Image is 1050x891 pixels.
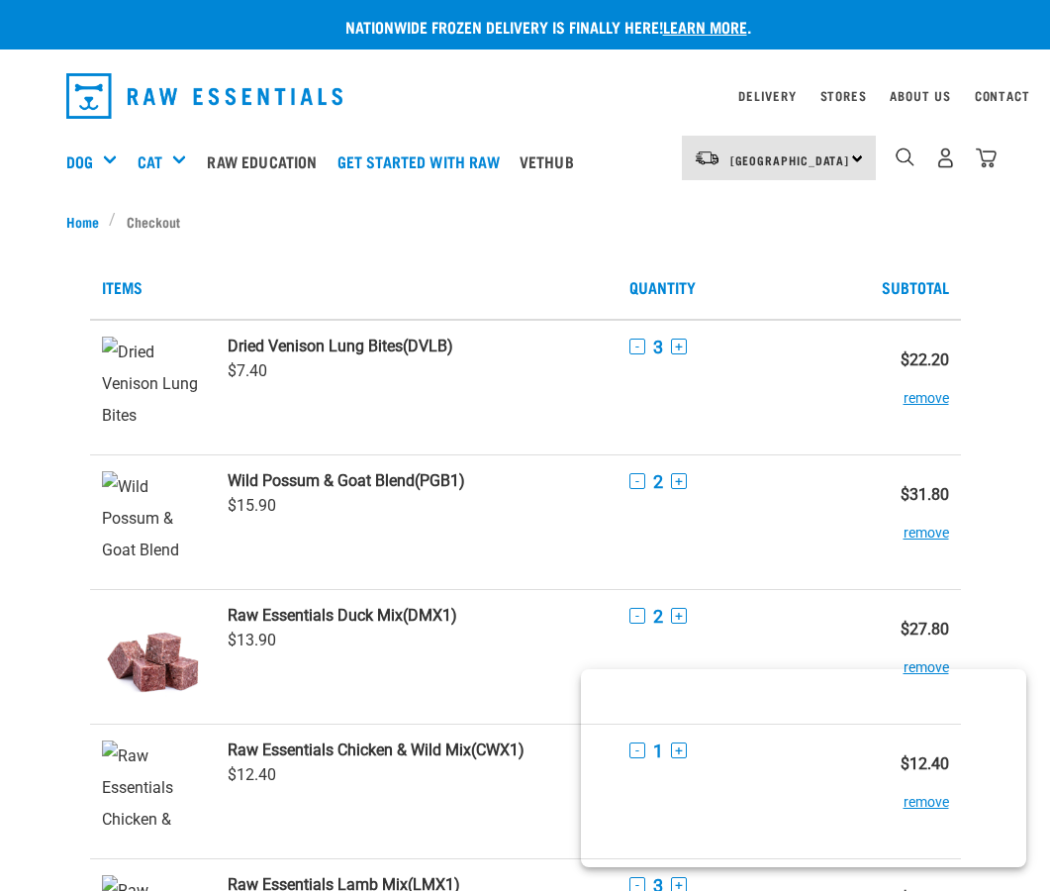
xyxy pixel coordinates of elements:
[515,122,589,201] a: Vethub
[228,631,276,649] span: $13.90
[935,148,956,168] img: user.png
[228,361,267,380] span: $7.40
[66,149,93,173] a: Dog
[629,339,645,354] button: -
[904,369,949,408] button: remove
[663,22,747,31] a: Learn more
[904,504,949,543] button: remove
[976,148,997,168] img: home-icon@2x.png
[618,255,866,320] th: Quantity
[694,149,720,167] img: van-moving.png
[671,473,687,489] button: +
[90,255,618,320] th: Items
[671,339,687,354] button: +
[228,606,606,625] a: Raw Essentials Duck Mix(DMX1)
[202,122,332,201] a: Raw Education
[738,92,796,99] a: Delivery
[228,741,471,759] strong: Raw Essentials Chicken & Wild Mix
[866,320,960,455] td: $22.20
[228,741,606,759] a: Raw Essentials Chicken & Wild Mix(CWX1)
[228,337,606,355] a: Dried Venison Lung Bites(DVLB)
[629,473,645,489] button: -
[866,589,960,724] td: $27.80
[904,639,949,677] button: remove
[102,606,204,708] img: Raw Essentials Duck Mix
[228,471,415,490] strong: Wild Possum & Goat Blend
[671,608,687,624] button: +
[102,741,204,842] img: Raw Essentials Chicken & Wild Mix
[228,337,403,355] strong: Dried Venison Lung Bites
[653,606,663,627] span: 2
[228,765,276,784] span: $12.40
[653,337,663,357] span: 3
[66,73,343,119] img: Raw Essentials Logo
[66,211,985,232] nav: breadcrumbs
[138,149,162,173] a: Cat
[228,471,606,490] a: Wild Possum & Goat Blend(PGB1)
[228,496,276,515] span: $15.90
[228,606,403,625] strong: Raw Essentials Duck Mix
[820,92,867,99] a: Stores
[653,471,663,492] span: 2
[333,122,515,201] a: Get started with Raw
[102,337,204,439] img: Dried Venison Lung Bites
[866,255,960,320] th: Subtotal
[890,92,950,99] a: About Us
[66,211,110,232] a: Home
[975,92,1030,99] a: Contact
[730,156,850,163] span: [GEOGRAPHIC_DATA]
[102,471,204,573] img: Wild Possum & Goat Blend
[896,148,914,166] img: home-icon-1@2x.png
[866,454,960,589] td: $31.80
[629,608,645,624] button: -
[50,65,1001,127] nav: dropdown navigation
